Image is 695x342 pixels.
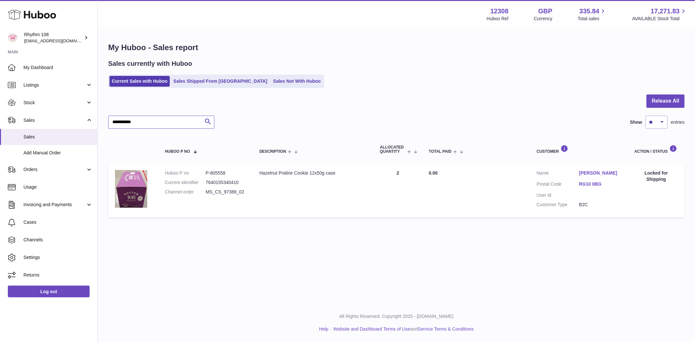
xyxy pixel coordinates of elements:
[23,272,93,278] span: Returns
[579,170,621,176] a: [PERSON_NAME]
[23,64,93,71] span: My Dashboard
[579,181,621,187] a: RG10 0BG
[651,7,680,16] span: 17,271.83
[23,150,93,156] span: Add Manual Order
[206,179,246,186] dd: 7640155340410
[579,7,599,16] span: 335.84
[109,76,170,87] a: Current Sales with Huboo
[333,326,410,332] a: Website and Dashboard Terms of Use
[537,192,579,198] dt: User Id
[24,38,96,43] span: [EMAIL_ADDRESS][DOMAIN_NAME]
[206,189,246,195] dd: MS_CS_97388_02
[537,202,579,208] dt: Customer Type
[646,94,685,108] button: Release All
[23,219,93,225] span: Cases
[429,170,438,176] span: 0.00
[206,170,246,176] dd: P-805558
[23,254,93,261] span: Settings
[634,170,678,182] div: Locked for Shipping
[578,16,607,22] span: Total sales
[534,16,553,22] div: Currency
[23,202,86,208] span: Invoicing and Payments
[630,119,642,125] label: Show
[487,16,509,22] div: Huboo Ref
[429,150,452,154] span: Total paid
[538,7,552,16] strong: GBP
[108,59,192,68] h2: Sales currently with Huboo
[259,170,367,176] div: Hazelnut Praline Cookie 12x50g case
[165,179,206,186] dt: Current identifier
[23,82,86,88] span: Listings
[171,76,269,87] a: Sales Shipped From [GEOGRAPHIC_DATA]
[671,119,685,125] span: entries
[418,326,474,332] a: Service Terms & Conditions
[23,117,86,123] span: Sales
[373,164,422,218] td: 2
[380,145,406,154] span: ALLOCATED Quantity
[271,76,323,87] a: Sales Not With Huboo
[115,170,147,207] img: 1688048193.JPG
[579,202,621,208] dd: B2C
[632,16,687,22] span: AVAILABLE Stock Total
[23,237,93,243] span: Channels
[23,184,93,190] span: Usage
[537,170,579,178] dt: Name
[537,181,579,189] dt: Postal Code
[108,42,685,53] h1: My Huboo - Sales report
[165,189,206,195] dt: Channel order
[259,150,286,154] span: Description
[165,170,206,176] dt: Huboo P no
[8,33,18,43] img: internalAdmin-12308@internal.huboo.com
[23,100,86,106] span: Stock
[319,326,328,332] a: Help
[24,32,83,44] div: Rhythm 108
[634,145,678,154] div: Action / Status
[578,7,607,22] a: 335.84 Total sales
[8,286,90,297] a: Log out
[490,7,509,16] strong: 12308
[103,313,690,320] p: All Rights Reserved. Copyright 2025 - [DOMAIN_NAME]
[537,145,621,154] div: Customer
[632,7,687,22] a: 17,271.83 AVAILABLE Stock Total
[23,134,93,140] span: Sales
[23,166,86,173] span: Orders
[331,326,474,332] li: and
[165,150,190,154] span: Huboo P no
